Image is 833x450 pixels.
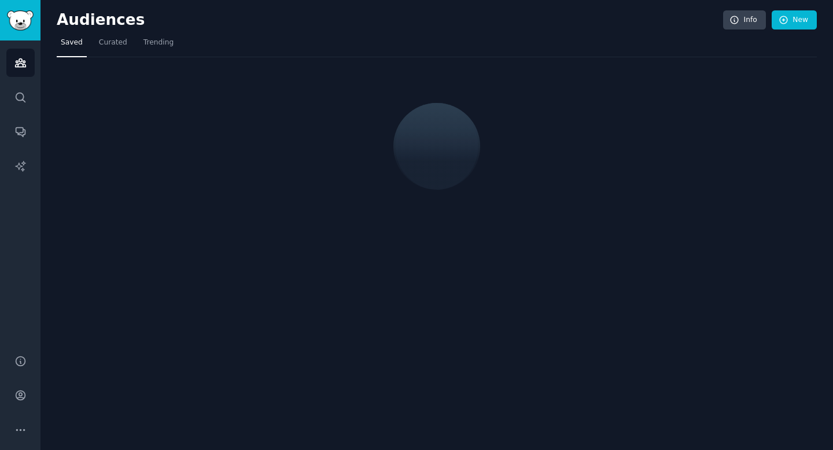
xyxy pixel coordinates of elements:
a: Info [723,10,766,30]
span: Curated [99,38,127,48]
h2: Audiences [57,11,723,29]
span: Saved [61,38,83,48]
a: New [772,10,817,30]
img: GummySearch logo [7,10,34,31]
a: Curated [95,34,131,57]
span: Trending [143,38,174,48]
a: Trending [139,34,178,57]
a: Saved [57,34,87,57]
